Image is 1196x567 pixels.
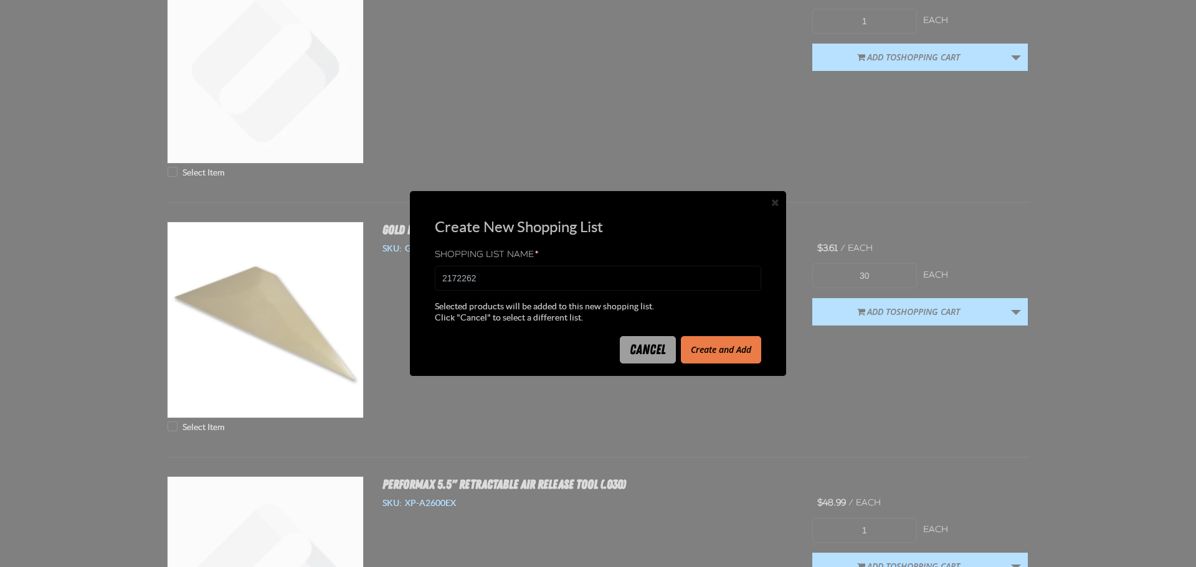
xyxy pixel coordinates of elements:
button: Create and Add [681,336,761,363]
button: Cancel [620,336,676,363]
label: Shopping List Name [435,249,761,261]
span: Create New Shopping List [435,218,603,235]
button: Close the Dialog [767,195,782,210]
input: Shopping List Name [435,266,761,291]
div: Selected products will be added to this new shopping list. Click "Cancel" to select a different l... [435,301,761,324]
